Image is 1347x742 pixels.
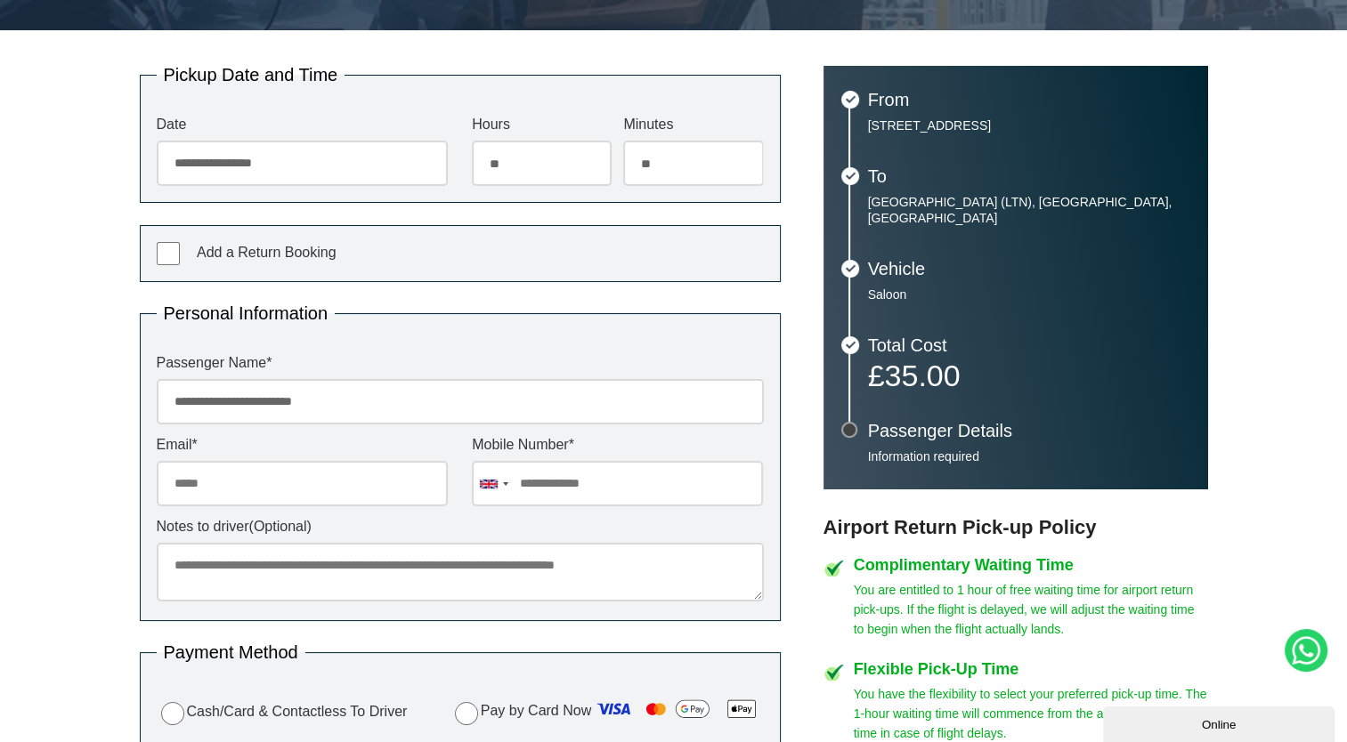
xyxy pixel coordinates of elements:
[868,260,1190,278] h3: Vehicle
[868,422,1190,440] h3: Passenger Details
[854,557,1208,573] h4: Complimentary Waiting Time
[623,117,763,132] label: Minutes
[884,359,960,392] span: 35.00
[450,695,764,729] label: Pay by Card Now
[868,363,1190,388] p: £
[854,580,1208,639] p: You are entitled to 1 hour of free waiting time for airport return pick-ups. If the flight is del...
[854,661,1208,677] h4: Flexible Pick-Up Time
[1103,703,1338,742] iframe: chat widget
[472,117,612,132] label: Hours
[157,242,180,265] input: Add a Return Booking
[157,356,764,370] label: Passenger Name
[161,702,184,725] input: Cash/Card & Contactless To Driver
[868,336,1190,354] h3: Total Cost
[157,699,408,725] label: Cash/Card & Contactless To Driver
[868,448,1190,464] p: Information required
[472,438,763,452] label: Mobile Number
[455,702,478,725] input: Pay by Card Now
[157,438,448,452] label: Email
[157,520,764,534] label: Notes to driver
[157,66,345,84] legend: Pickup Date and Time
[868,167,1190,185] h3: To
[824,516,1208,539] h3: Airport Return Pick-up Policy
[868,91,1190,109] h3: From
[868,286,1190,302] p: Saloon
[249,519,312,534] span: (Optional)
[197,245,337,260] span: Add a Return Booking
[868,194,1190,226] p: [GEOGRAPHIC_DATA] (LTN), [GEOGRAPHIC_DATA], [GEOGRAPHIC_DATA]
[473,462,514,505] div: United Kingdom: +44
[157,304,336,322] legend: Personal Information
[868,117,1190,133] p: [STREET_ADDRESS]
[157,117,448,132] label: Date
[157,643,305,661] legend: Payment Method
